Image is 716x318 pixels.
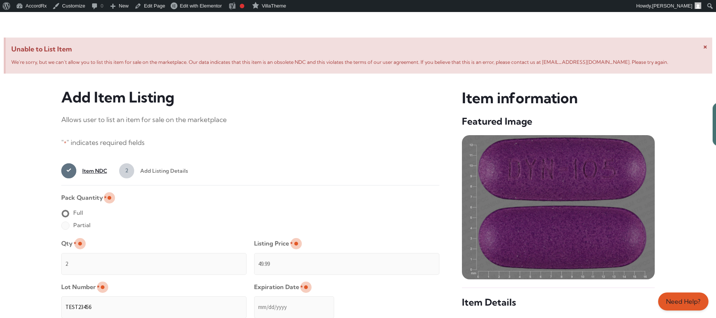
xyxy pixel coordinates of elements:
span: Add Listing Details [134,163,188,178]
span: We’re sorry, but we can’t allow you to list this item for sale on the marketplace. Our data indic... [11,59,668,65]
span: Edit with Elementor [180,3,222,9]
span: Unable to List Item [11,43,707,55]
legend: Pack Quantity [61,191,107,204]
h5: Featured Image [462,115,655,128]
p: Allows user to list an item for sale on the marketplace [61,114,440,126]
span: × [703,41,707,51]
label: Full [61,207,83,219]
span: [PERSON_NAME] [652,3,692,9]
label: Partial [61,219,91,231]
h5: Item Details [462,296,655,309]
span: 1 [61,163,76,178]
label: Lot Number [61,281,100,293]
label: Expiration Date [254,281,303,293]
span: 2 [119,163,134,178]
a: Need Help? [658,292,708,310]
span: Item NDC [76,163,107,178]
label: Listing Price [254,237,293,250]
a: 1Item NDC [61,163,107,178]
label: Qty [61,237,76,250]
div: Focus keyphrase not set [240,4,244,8]
h3: Item information [462,89,655,108]
input: mm/dd/yyyy [254,296,334,318]
h3: Add Item Listing [61,89,440,106]
p: " " indicates required fields [61,137,440,149]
